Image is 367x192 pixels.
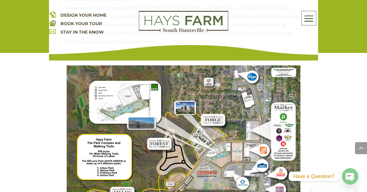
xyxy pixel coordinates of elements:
a: BOOK YOUR TOUR [60,21,102,26]
img: book your home tour [49,19,56,26]
a: STAY IN THE KNOW [60,29,104,35]
img: Logo [139,11,229,33]
a: DESIGN YOUR HOME [60,12,106,18]
a: hays farm homes huntsville development [139,28,229,34]
img: design your home [49,11,56,18]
